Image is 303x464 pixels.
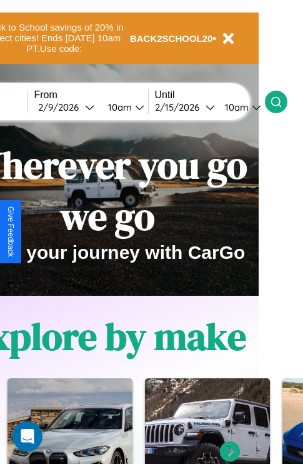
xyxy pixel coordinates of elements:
label: From [34,89,148,101]
b: BACK2SCHOOL20 [130,33,213,44]
div: 10am [102,101,135,113]
div: 2 / 9 / 2026 [38,101,85,113]
label: Until [155,89,265,101]
button: 2/9/2026 [34,101,98,114]
div: 2 / 15 / 2026 [155,101,206,113]
div: 10am [219,101,252,113]
button: 10am [98,101,148,114]
div: Give Feedback [6,206,15,257]
button: 10am [215,101,265,114]
div: Open Intercom Messenger [12,421,42,451]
